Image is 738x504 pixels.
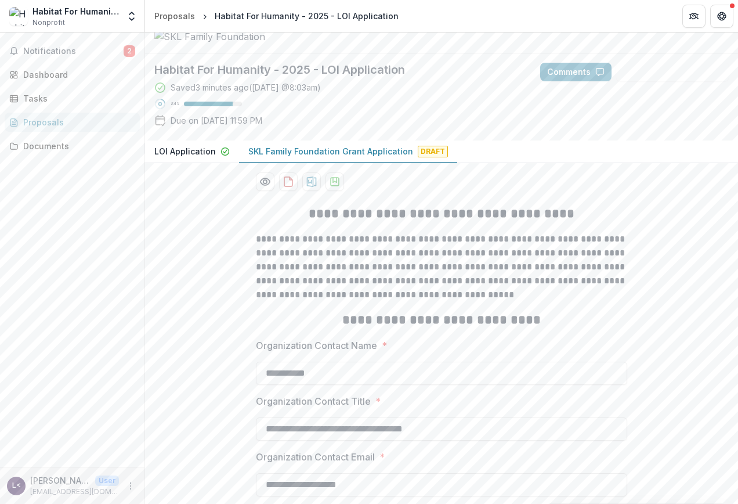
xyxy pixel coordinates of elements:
a: Documents [5,136,140,156]
button: Preview c0aae134-f9b1-434a-b9e5-e41c7d3a8532-1.pdf [256,172,274,191]
p: SKL Family Foundation Grant Application [248,145,413,157]
span: Notifications [23,46,124,56]
a: Proposals [150,8,200,24]
a: Dashboard [5,65,140,84]
button: Answer Suggestions [616,63,729,81]
div: Documents [23,140,131,152]
a: Tasks [5,89,140,108]
p: [PERSON_NAME] <[EMAIL_ADDRESS][DOMAIN_NAME]> <[EMAIL_ADDRESS][DOMAIN_NAME]> [30,474,91,487]
p: User [95,476,119,486]
div: Proposals [154,10,195,22]
img: SKL Family Foundation [154,30,270,44]
div: Proposals [23,116,131,128]
span: 2 [124,45,135,57]
div: Tasks [23,92,131,105]
div: Habitat For Humanity International Inc. [32,5,119,17]
button: Get Help [710,5,733,28]
a: Proposals [5,113,140,132]
div: Dashboard [23,69,131,81]
img: Habitat For Humanity International Inc. [9,7,28,26]
div: Habitat For Humanity - 2025 - LOI Application [215,10,399,22]
button: download-proposal [302,172,321,191]
button: Open entity switcher [124,5,140,28]
button: Notifications2 [5,42,140,60]
p: 84 % [171,100,179,108]
p: Organization Contact Title [256,394,371,408]
p: LOI Application [154,145,216,157]
p: Due on [DATE] 11:59 PM [171,114,262,127]
button: Partners [682,5,706,28]
div: Saved 3 minutes ago ( [DATE] @ 8:03am ) [171,81,321,93]
nav: breadcrumb [150,8,403,24]
p: Organization Contact Email [256,450,375,464]
button: download-proposal [325,172,344,191]
h2: Habitat For Humanity - 2025 - LOI Application [154,63,522,77]
div: Lee <ljerstad@habitat.org> <ljerstad@habitat.org> [12,482,21,489]
button: More [124,479,138,493]
p: Organization Contact Name [256,339,377,352]
p: [EMAIL_ADDRESS][DOMAIN_NAME] [30,487,119,497]
button: download-proposal [279,172,298,191]
span: Draft [418,146,448,157]
button: Comments [540,63,612,81]
span: Nonprofit [32,17,65,28]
